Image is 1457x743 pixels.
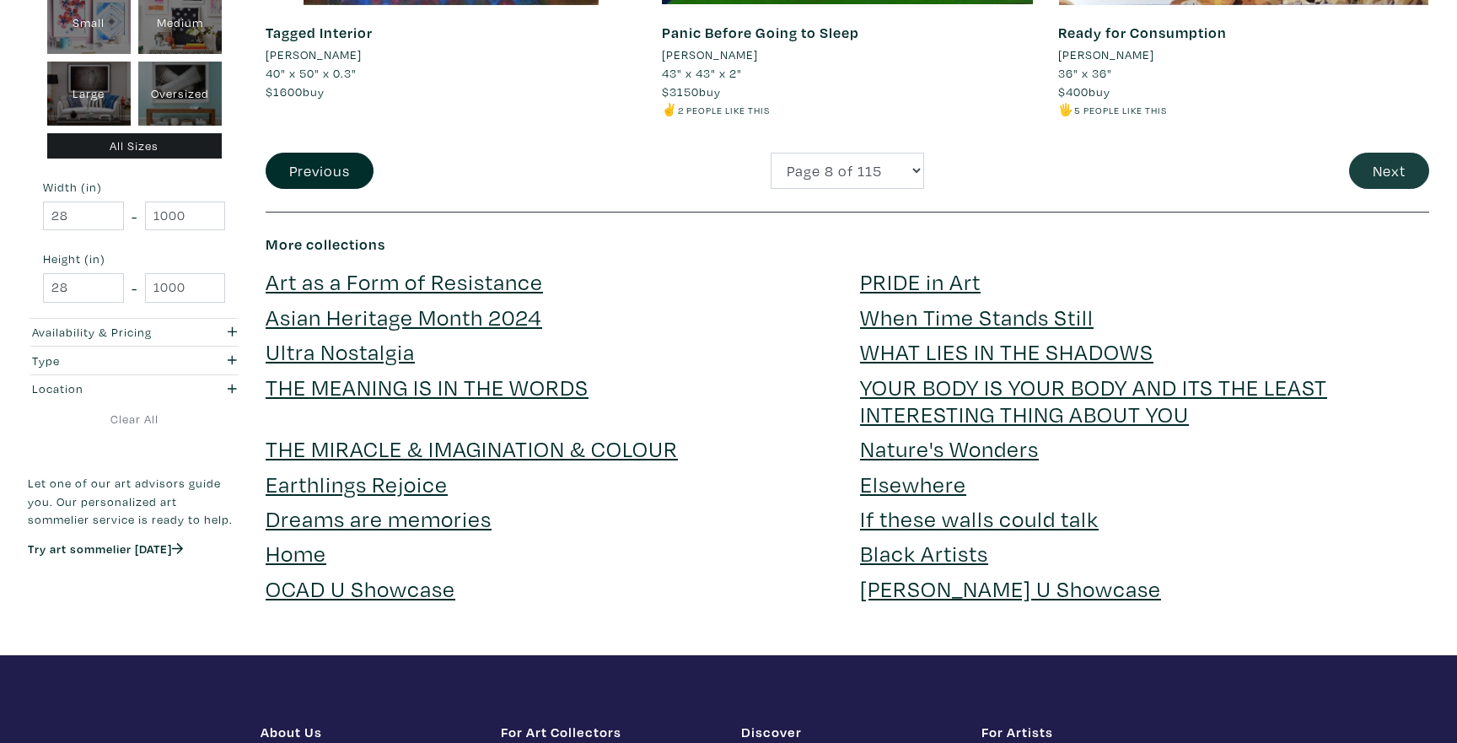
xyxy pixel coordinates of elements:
span: $1600 [266,83,303,100]
span: - [132,205,137,228]
a: [PERSON_NAME] [662,46,1033,64]
a: Panic Before Going to Sleep [662,23,859,42]
div: Large [47,62,131,127]
p: Let one of our art advisors guide you. Our personalized art sommelier service is ready to help. [28,474,240,529]
a: Dreams are memories [266,503,492,533]
a: [PERSON_NAME] U Showcase [860,573,1161,603]
a: [PERSON_NAME] [1058,46,1429,64]
li: ✌️ [662,100,1033,119]
a: Try art sommelier [DATE] [28,541,183,557]
a: [PERSON_NAME] [266,46,637,64]
a: THE MEANING IS IN THE WORDS [266,372,589,401]
a: WHAT LIES IN THE SHADOWS [860,337,1153,366]
span: - [132,277,137,299]
small: 5 people like this [1074,104,1167,116]
a: When Time Stands Still [860,302,1094,331]
span: buy [662,83,721,100]
a: Art as a Form of Resistance [266,267,543,296]
li: [PERSON_NAME] [1058,46,1154,64]
li: 🖐️ [1058,100,1429,119]
a: PRIDE in Art [860,267,981,296]
a: Asian Heritage Month 2024 [266,302,542,331]
button: Location [28,375,240,403]
div: All Sizes [47,133,222,159]
small: Height (in) [43,254,225,266]
a: If these walls could talk [860,503,1099,533]
span: 40" x 50" x 0.3" [266,65,357,81]
span: $3150 [662,83,699,100]
span: 43" x 43" x 2" [662,65,742,81]
div: Oversized [138,62,222,127]
button: Previous [266,153,374,189]
li: [PERSON_NAME] [662,46,758,64]
a: Ultra Nostalgia [266,337,415,366]
small: 2 people like this [678,104,770,116]
div: Type [32,352,180,370]
h1: For Art Collectors [501,724,716,740]
a: THE MIRACLE & IMAGINATION & COLOUR [266,433,678,463]
a: Clear All [28,411,240,429]
a: Ready for Consumption [1058,23,1227,42]
span: 36" x 36" [1058,65,1112,81]
button: Availability & Pricing [28,319,240,347]
small: Width (in) [43,182,225,194]
li: [PERSON_NAME] [266,46,362,64]
button: Type [28,347,240,375]
a: Black Artists [860,538,988,568]
a: Elsewhere [860,469,966,498]
iframe: Customer reviews powered by Trustpilot [28,574,240,610]
h1: About Us [261,724,476,740]
a: OCAD U Showcase [266,573,455,603]
a: YOUR BODY IS YOUR BODY AND ITS THE LEAST INTERESTING THING ABOUT YOU [860,372,1327,428]
a: Tagged Interior [266,23,373,42]
div: Availability & Pricing [32,324,180,342]
a: Nature's Wonders [860,433,1039,463]
div: Location [32,380,180,399]
span: buy [1058,83,1110,100]
h1: For Artists [981,724,1196,740]
h6: More collections [266,235,1429,254]
a: Home [266,538,326,568]
a: Earthlings Rejoice [266,469,448,498]
button: Next [1349,153,1429,189]
span: $400 [1058,83,1089,100]
h1: Discover [741,724,956,740]
span: buy [266,83,325,100]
